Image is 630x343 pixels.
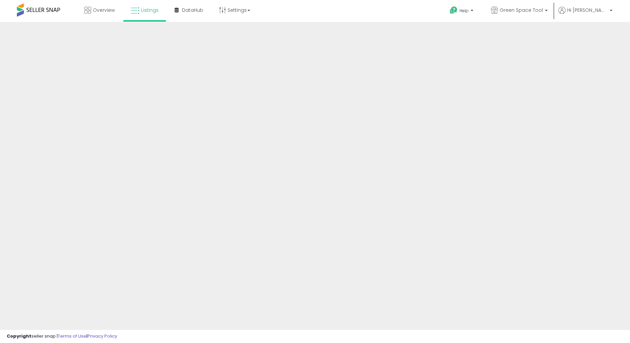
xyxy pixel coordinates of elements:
[449,6,458,15] i: Get Help
[444,1,480,22] a: Help
[567,7,608,14] span: Hi [PERSON_NAME]
[182,7,203,14] span: DataHub
[500,7,543,14] span: Green Space Tool
[558,7,612,22] a: Hi [PERSON_NAME]
[460,8,469,14] span: Help
[93,7,115,14] span: Overview
[141,7,159,14] span: Listings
